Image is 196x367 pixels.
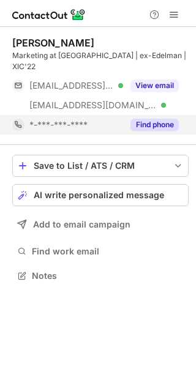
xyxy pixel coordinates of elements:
span: [EMAIL_ADDRESS][DOMAIN_NAME] [29,100,157,111]
img: ContactOut v5.3.10 [12,7,86,22]
button: save-profile-one-click [12,155,189,177]
span: AI write personalized message [34,190,164,200]
span: Notes [32,270,184,281]
div: Marketing at [GEOGRAPHIC_DATA] | ex-Edelman | XIC'22 [12,50,189,72]
button: Reveal Button [130,119,179,131]
span: [EMAIL_ADDRESS][DOMAIN_NAME] [29,80,114,91]
div: [PERSON_NAME] [12,37,94,49]
span: Add to email campaign [33,220,130,229]
button: AI write personalized message [12,184,189,206]
button: Find work email [12,243,189,260]
div: Save to List / ATS / CRM [34,161,167,171]
button: Add to email campaign [12,213,189,235]
button: Notes [12,267,189,284]
span: Find work email [32,246,184,257]
button: Reveal Button [130,80,179,92]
